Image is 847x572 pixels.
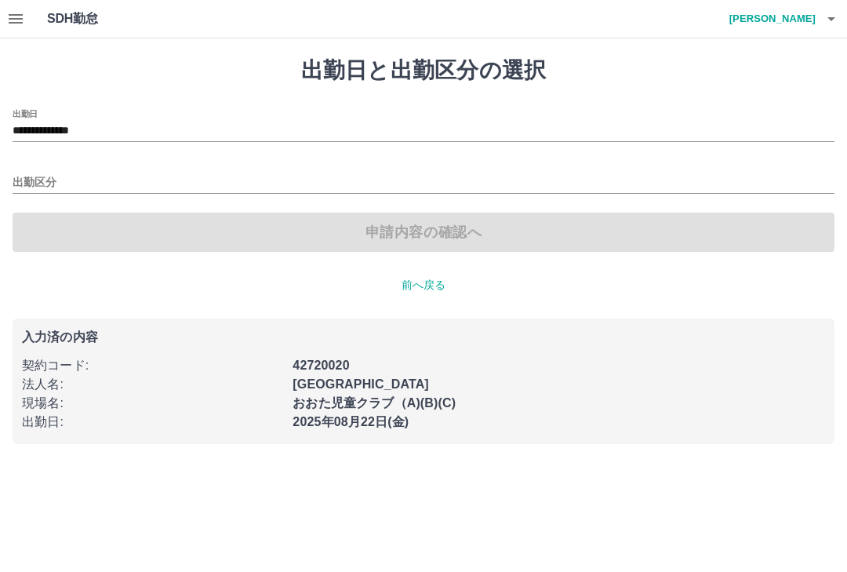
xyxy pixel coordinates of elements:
p: 法人名 : [22,375,283,394]
p: 出勤日 : [22,413,283,432]
b: おおた児童クラブ（A)(B)(C) [293,396,456,410]
p: 現場名 : [22,394,283,413]
h1: 出勤日と出勤区分の選択 [13,57,834,84]
p: 入力済の内容 [22,331,825,344]
label: 出勤日 [13,107,38,119]
b: 42720020 [293,359,349,372]
b: 2025年08月22日(金) [293,415,409,428]
p: 契約コード : [22,356,283,375]
p: 前へ戻る [13,277,834,293]
b: [GEOGRAPHIC_DATA] [293,377,429,391]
